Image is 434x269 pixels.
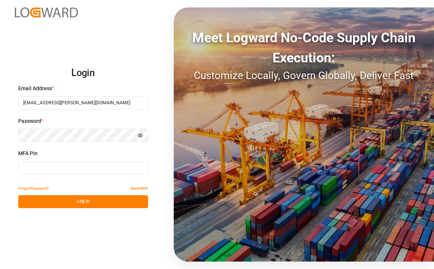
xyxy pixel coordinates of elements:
span: Password [18,117,41,125]
span: Email Address [18,85,52,92]
h2: Login [18,61,148,85]
input: Enter your email [18,96,148,109]
div: Meet Logward No-Code Supply Chain Execution: [174,28,434,68]
img: Logward_new_orange.png [15,7,78,17]
button: Forgot Password? [18,182,49,195]
button: Log In [18,195,148,208]
button: Reset MFA [131,182,148,195]
div: Customize Locally, Govern Globally, Deliver Fast [174,68,434,83]
span: MFA Pin [18,150,37,157]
